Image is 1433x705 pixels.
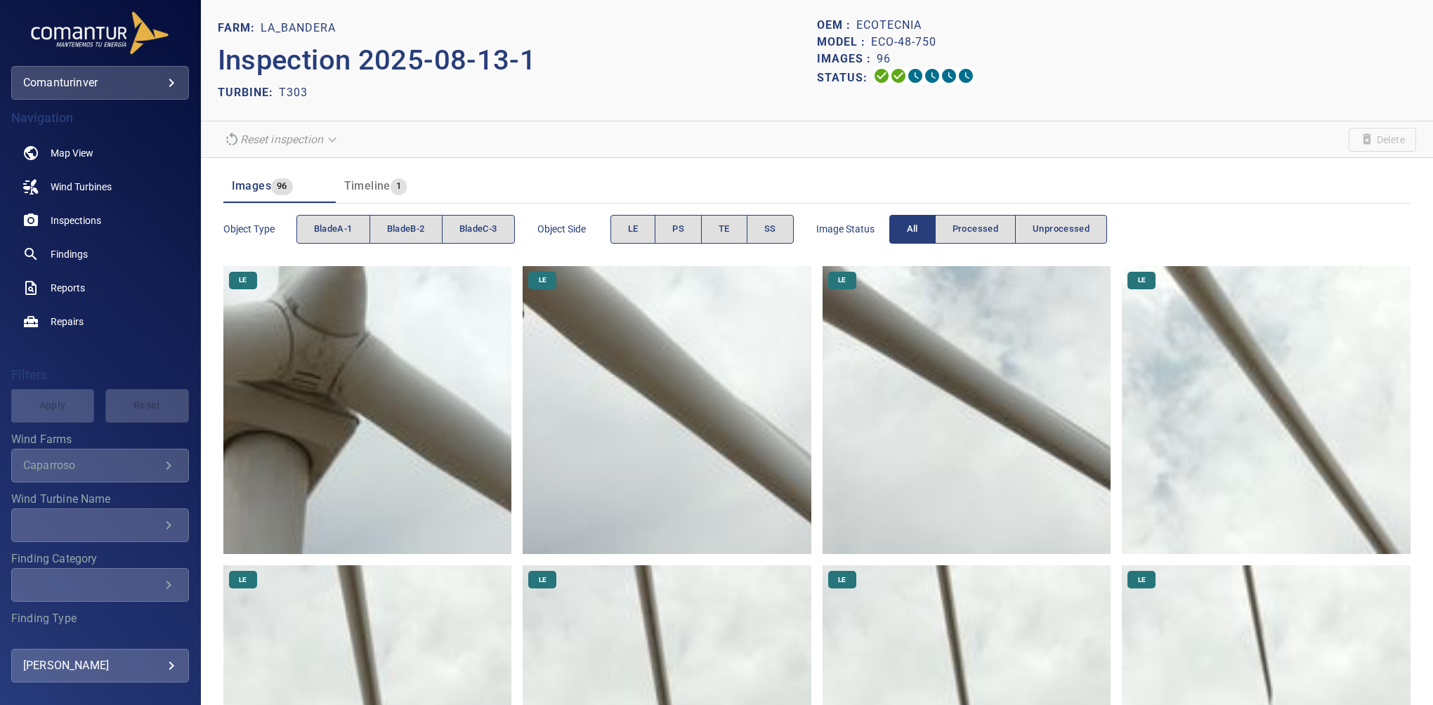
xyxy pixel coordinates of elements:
span: Images [232,179,271,192]
span: LE [230,275,255,285]
span: 1 [391,178,407,195]
label: Wind Turbine Name [11,494,189,505]
span: Object Side [537,222,610,236]
a: findings noActive [11,237,189,271]
span: LE [1130,275,1154,285]
button: bladeA-1 [296,215,370,244]
p: TURBINE: [218,84,279,101]
div: Reset inspection [218,127,346,152]
span: Findings [51,247,88,261]
label: Finding Category [11,553,189,565]
span: TE [719,221,730,237]
span: LE [628,221,639,237]
button: bladeC-3 [442,215,515,244]
p: ECO-48-750 [871,34,936,51]
p: Images : [817,51,877,67]
svg: Data Formatted 100% [890,67,907,84]
span: Repairs [51,315,84,329]
span: LE [230,575,255,585]
span: Image Status [816,222,889,236]
button: LE [610,215,656,244]
span: Inspections [51,213,101,228]
label: Wind Farms [11,434,189,445]
a: map noActive [11,136,189,170]
button: All [889,215,936,244]
em: Reset inspection [240,133,323,146]
a: inspections noActive [11,204,189,237]
button: bladeB-2 [369,215,443,244]
svg: ML Processing 0% [924,67,941,84]
div: Wind Farms [11,449,189,482]
div: objectSide [610,215,794,244]
span: Timeline [344,179,391,192]
button: Unprocessed [1015,215,1107,244]
span: bladeA-1 [314,221,353,237]
p: ecotecnia [856,17,922,34]
span: SS [764,221,776,237]
span: LE [830,575,854,585]
span: LE [530,275,555,285]
span: LE [830,275,854,285]
div: Caparroso [23,459,160,472]
button: PS [655,215,702,244]
div: comanturinver [11,66,189,100]
span: Unable to delete the inspection due to your user permissions [1349,128,1416,152]
div: objectType [296,215,515,244]
div: Unable to reset the inspection due to your user permissions [218,127,346,152]
span: Reports [51,281,85,295]
a: reports noActive [11,271,189,305]
a: windturbines noActive [11,170,189,204]
h4: Filters [11,368,189,382]
a: repairs noActive [11,305,189,338]
div: Wind Turbine Name [11,508,189,542]
span: All [907,221,918,237]
span: Map View [51,146,93,160]
span: PS [672,221,684,237]
span: 96 [271,178,293,195]
span: Wind Turbines [51,180,112,194]
p: Inspection 2025-08-13-1 [218,39,817,81]
div: [PERSON_NAME] [23,654,177,677]
img: comanturinver-logo [30,11,170,55]
svg: Matching 0% [941,67,957,84]
span: Unprocessed [1033,221,1090,237]
svg: Selecting 0% [907,67,924,84]
span: Processed [953,221,998,237]
span: bladeC-3 [459,221,497,237]
svg: Classification 0% [957,67,974,84]
button: SS [747,215,794,244]
button: Processed [935,215,1016,244]
p: La_Bandera [261,20,336,37]
p: Status: [817,67,873,88]
p: OEM : [817,17,856,34]
svg: Uploading 100% [873,67,890,84]
p: FARM: [218,20,261,37]
span: Object type [223,222,296,236]
h4: Navigation [11,111,189,125]
p: 96 [877,51,891,67]
span: LE [1130,575,1154,585]
p: T303 [279,84,308,101]
div: Finding Category [11,568,189,602]
p: Model : [817,34,871,51]
span: bladeB-2 [387,221,425,237]
div: comanturinver [23,72,177,94]
label: Finding Type [11,613,189,624]
button: TE [701,215,747,244]
span: LE [530,575,555,585]
div: imageStatus [889,215,1108,244]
